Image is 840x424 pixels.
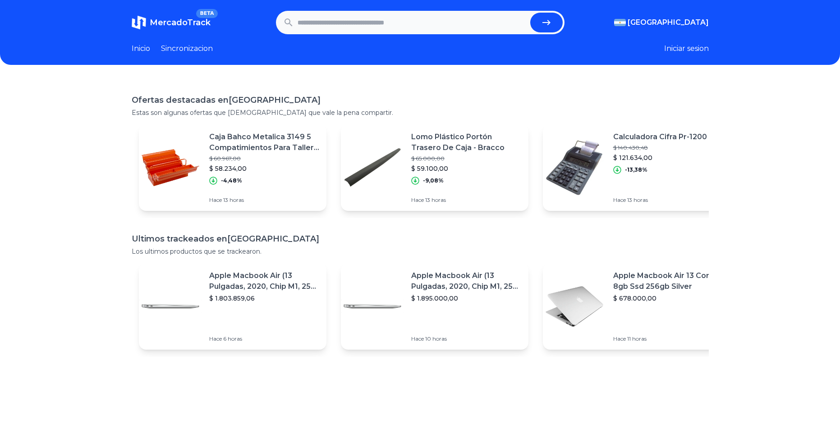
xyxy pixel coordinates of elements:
[209,164,319,173] p: $ 58.234,00
[139,136,202,199] img: Featured image
[411,270,521,292] p: Apple Macbook Air (13 Pulgadas, 2020, Chip M1, 256 Gb De Ssd, 8 Gb De Ram) - Plata
[613,144,707,151] p: $ 140.430,48
[139,124,326,211] a: Featured imageCaja Bahco Metalica 3149 5 Compatimientos Para Taller 3149or Color Naranja$ 60.967,...
[613,270,723,292] p: Apple Macbook Air 13 Core I5 8gb Ssd 256gb Silver
[628,17,709,28] span: [GEOGRAPHIC_DATA]
[543,275,606,338] img: Featured image
[341,263,528,350] a: Featured imageApple Macbook Air (13 Pulgadas, 2020, Chip M1, 256 Gb De Ssd, 8 Gb De Ram) - Plata$...
[196,9,217,18] span: BETA
[614,17,709,28] button: [GEOGRAPHIC_DATA]
[411,132,521,153] p: Lomo Plástico Portón Trasero De Caja - Bracco
[614,19,626,26] img: Argentina
[341,275,404,338] img: Featured image
[209,132,319,153] p: Caja Bahco Metalica 3149 5 Compatimientos Para Taller 3149or Color Naranja
[139,263,326,350] a: Featured imageApple Macbook Air (13 Pulgadas, 2020, Chip M1, 256 Gb De Ssd, 8 Gb De Ram) - Plata$...
[613,132,707,142] p: Calculadora Cifra Pr-1200
[411,294,521,303] p: $ 1.895.000,00
[132,94,709,106] h1: Ofertas destacadas en [GEOGRAPHIC_DATA]
[221,177,242,184] p: -4,48%
[613,196,707,204] p: Hace 13 horas
[341,124,528,211] a: Featured imageLomo Plástico Portón Trasero De Caja - Bracco$ 65.000,00$ 59.100,00-9,08%Hace 13 horas
[543,136,606,199] img: Featured image
[132,108,709,117] p: Estas son algunas ofertas que [DEMOGRAPHIC_DATA] que vale la pena compartir.
[613,153,707,162] p: $ 121.634,00
[209,294,319,303] p: $ 1.803.859,06
[423,177,444,184] p: -9,08%
[613,294,723,303] p: $ 678.000,00
[411,164,521,173] p: $ 59.100,00
[150,18,211,27] span: MercadoTrack
[132,233,709,245] h1: Ultimos trackeados en [GEOGRAPHIC_DATA]
[132,43,150,54] a: Inicio
[543,263,730,350] a: Featured imageApple Macbook Air 13 Core I5 8gb Ssd 256gb Silver$ 678.000,00Hace 11 horas
[132,15,211,30] a: MercadoTrackBETA
[132,15,146,30] img: MercadoTrack
[625,166,647,173] p: -13,38%
[411,196,521,204] p: Hace 13 horas
[209,196,319,204] p: Hace 13 horas
[139,275,202,338] img: Featured image
[543,124,730,211] a: Featured imageCalculadora Cifra Pr-1200$ 140.430,48$ 121.634,00-13,38%Hace 13 horas
[209,335,319,342] p: Hace 6 horas
[411,335,521,342] p: Hace 10 horas
[664,43,709,54] button: Iniciar sesion
[209,155,319,162] p: $ 60.967,00
[209,270,319,292] p: Apple Macbook Air (13 Pulgadas, 2020, Chip M1, 256 Gb De Ssd, 8 Gb De Ram) - Plata
[411,155,521,162] p: $ 65.000,00
[161,43,213,54] a: Sincronizacion
[132,247,709,256] p: Los ultimos productos que se trackearon.
[613,335,723,342] p: Hace 11 horas
[341,136,404,199] img: Featured image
